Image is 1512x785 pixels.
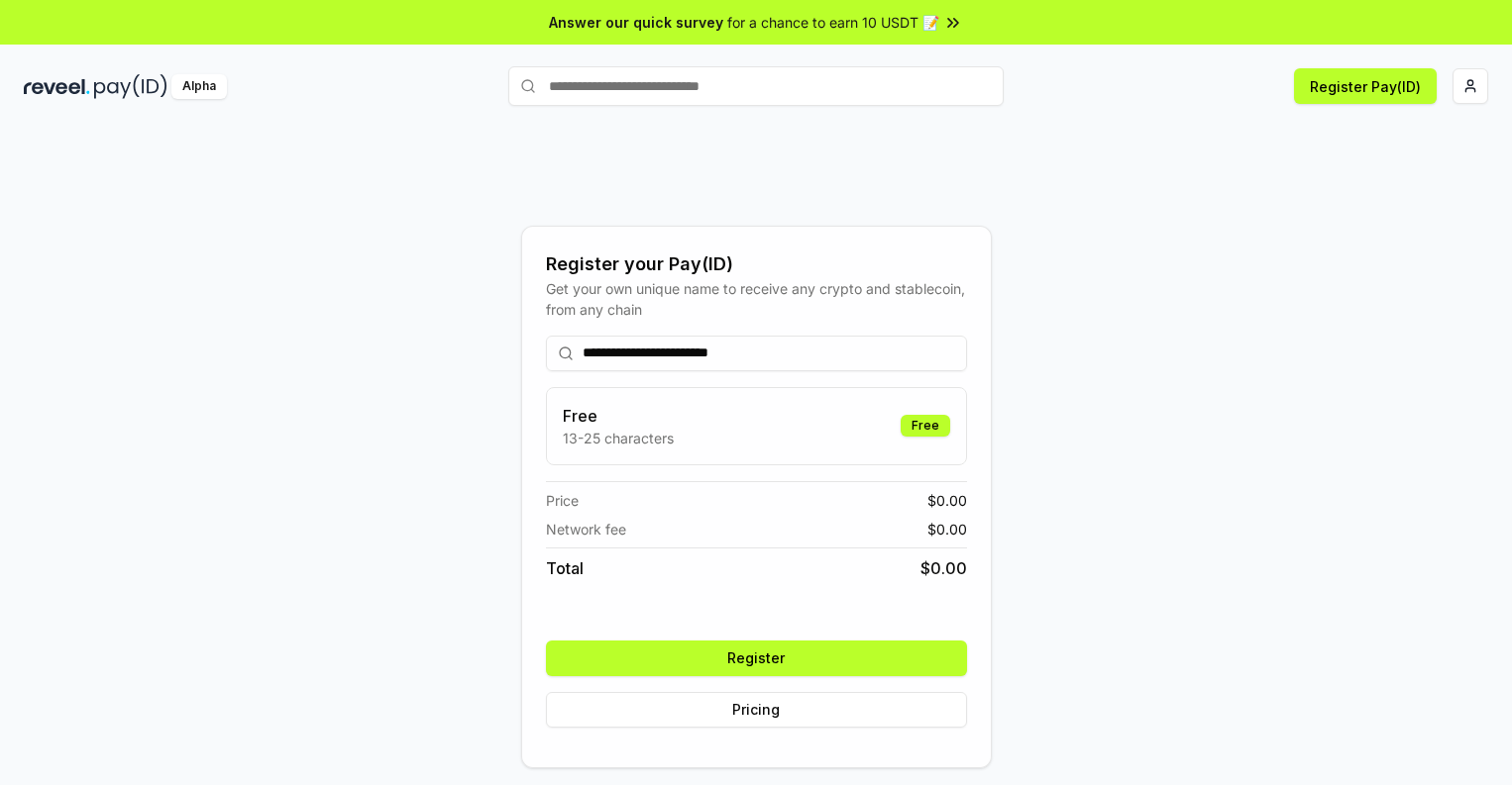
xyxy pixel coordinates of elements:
[171,74,227,99] div: Alpha
[94,74,167,99] img: pay_id
[901,415,950,437] div: Free
[727,12,939,33] span: for a chance to earn 10 USDT 📝
[920,556,967,580] span: $ 0.00
[546,640,967,676] button: Register
[549,12,723,33] span: Answer our quick survey
[546,490,579,511] span: Price
[546,556,584,580] span: Total
[546,278,967,320] div: Get your own unique name to receive any crypto and stablecoin, from any chain
[563,404,674,428] h3: Free
[546,692,967,728] button: Pricing
[563,428,674,448] p: 13-25 characters
[927,519,967,540] span: $ 0.00
[24,74,90,99] img: reveel_dark
[927,490,967,511] span: $ 0.00
[546,519,626,540] span: Network fee
[1294,68,1437,104] button: Register Pay(ID)
[546,250,967,278] div: Register your Pay(ID)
